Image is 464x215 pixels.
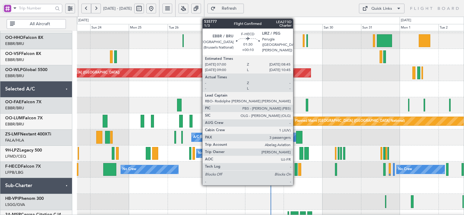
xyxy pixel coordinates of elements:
[19,4,53,13] input: Trip Number
[5,52,41,56] a: OO-VSFFalcon 8X
[5,148,19,152] span: 9H-LPZ
[5,116,23,120] span: OO-LUM
[5,121,24,127] a: EBBR/BRU
[5,196,44,201] a: HB-VPIPhenom 300
[5,36,23,40] span: OO-HHO
[129,24,167,31] div: Mon 25
[5,52,21,56] span: OO-VSF
[262,133,281,142] div: A/C Booked
[371,6,392,12] div: Quick Links
[5,100,42,104] a: OO-FAEFalcon 7X
[359,4,404,13] button: Quick Links
[5,68,47,72] a: OO-WLPGlobal 5500
[5,132,51,136] a: ZS-LMFNextant 400XTi
[5,132,20,136] span: ZS-LMF
[5,68,23,72] span: OO-WLP
[5,170,23,175] a: LFPB/LBG
[401,18,411,23] div: [DATE]
[5,196,19,201] span: HB-VPI
[5,148,42,152] a: 9H-LPZLegacy 500
[103,6,132,11] span: [DATE] - [DATE]
[5,57,24,63] a: EBBR/BRU
[5,100,22,104] span: OO-FAE
[5,164,21,169] span: F-HECD
[5,164,41,169] a: F-HECDFalcon 7X
[193,133,212,142] div: A/C Booked
[5,73,24,79] a: EBBR/BRU
[245,24,284,31] div: Thu 28
[5,138,24,143] a: FALA/HLA
[5,41,24,46] a: EBBR/BRU
[5,116,43,120] a: OO-LUMFalcon 7X
[198,149,212,158] div: No Crew
[7,19,66,29] button: All Aircraft
[78,18,89,23] div: [DATE]
[122,165,136,174] div: No Crew
[206,24,245,31] div: Wed 27
[284,24,322,31] div: Fri 29
[168,24,206,31] div: Tue 26
[207,4,244,13] button: Refresh
[400,24,438,31] div: Mon 1
[5,202,25,207] a: LSGG/GVA
[5,105,24,111] a: EBBR/BRU
[361,24,400,31] div: Sun 31
[322,24,361,31] div: Sat 30
[90,24,129,31] div: Sun 24
[217,6,242,11] span: Refresh
[398,165,412,174] div: No Crew
[5,154,26,159] a: LFMD/CEQ
[5,36,43,40] a: OO-HHOFalcon 8X
[295,117,405,126] div: Planned Maint [GEOGRAPHIC_DATA] ([GEOGRAPHIC_DATA] National)
[16,22,64,26] span: All Aircraft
